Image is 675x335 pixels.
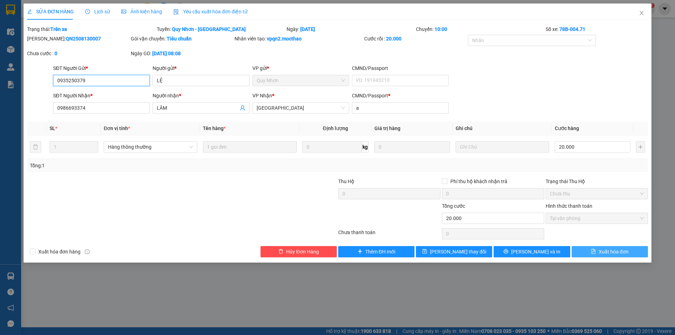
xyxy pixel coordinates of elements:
[172,26,246,32] b: Quy Nhơn - [GEOGRAPHIC_DATA]
[267,36,302,41] b: vpqn2.mocthao
[435,26,447,32] b: 10:00
[167,36,192,41] b: Tiêu chuẩn
[85,249,90,254] span: info-circle
[352,64,449,72] div: CMND/Passport
[131,35,233,43] div: Gói vận chuyển:
[85,9,110,14] span: Lịch sử
[85,9,90,14] span: clock-circle
[374,125,400,131] span: Giá trị hàng
[27,9,32,14] span: edit
[559,26,585,32] b: 78B-004.71
[153,64,249,72] div: Người gửi
[203,125,226,131] span: Tên hàng
[456,141,549,153] input: Ghi Chú
[26,25,156,33] div: Trạng thái:
[278,249,283,255] span: delete
[152,51,181,56] b: [DATE] 08:08
[53,64,150,72] div: SĐT Người Gửi
[30,162,261,169] div: Tổng: 1
[503,249,508,255] span: printer
[338,246,414,257] button: plusThêm ĐH mới
[286,248,319,256] span: Hủy Đơn Hàng
[261,246,337,257] button: deleteHủy Đơn Hàng
[234,35,363,43] div: Nhân viên tạo:
[108,142,193,152] span: Hàng thông thường
[257,75,345,86] span: Quy Nhơn
[374,141,450,153] input: 0
[252,93,272,98] span: VP Nhận
[53,92,150,99] div: SĐT Người Nhận
[27,50,129,57] div: Chưa cước :
[494,246,570,257] button: printer[PERSON_NAME] và In
[36,248,83,256] span: Xuất hóa đơn hàng
[448,178,510,185] span: Phí thu hộ khách nhận trả
[50,125,55,131] span: SL
[66,36,101,41] b: QN2508130007
[546,178,648,185] div: Trạng thái Thu Hộ
[257,103,345,113] span: Tuy Hòa
[550,188,644,199] span: Chưa thu
[300,26,315,32] b: [DATE]
[422,249,427,255] span: save
[173,9,179,15] img: icon
[546,203,592,209] label: Hình thức thanh toán
[337,228,441,241] div: Chưa thanh toán
[545,25,649,33] div: Số xe:
[54,51,57,56] b: 0
[550,213,644,224] span: Tại văn phòng
[358,249,362,255] span: plus
[240,105,245,111] span: user-add
[511,248,560,256] span: [PERSON_NAME] và In
[364,35,467,43] div: Cước rồi :
[572,246,648,257] button: file-textXuất hóa đơn
[50,26,67,32] b: Trên xe
[416,246,492,257] button: save[PERSON_NAME] thay đổi
[442,203,465,209] span: Tổng cước
[365,248,395,256] span: Thêm ĐH mới
[121,9,162,14] span: Ảnh kiện hàng
[252,64,349,72] div: VP gửi
[632,4,651,23] button: Close
[323,125,348,131] span: Định lượng
[591,249,596,255] span: file-text
[338,179,354,184] span: Thu Hộ
[153,92,249,99] div: Người nhận
[30,141,41,153] button: delete
[599,248,629,256] span: Xuất hóa đơn
[415,25,545,33] div: Chuyến:
[173,9,247,14] span: Yêu cầu xuất hóa đơn điện tử
[131,50,233,57] div: Ngày GD:
[121,9,126,14] span: picture
[555,125,579,131] span: Cước hàng
[639,10,644,16] span: close
[203,141,296,153] input: VD: Bàn, Ghế
[27,9,74,14] span: SỬA ĐƠN HÀNG
[453,122,552,135] th: Ghi chú
[104,125,130,131] span: Đơn vị tính
[286,25,416,33] div: Ngày:
[386,36,401,41] b: 20.000
[362,141,369,153] span: kg
[636,141,645,153] button: plus
[352,92,449,99] div: CMND/Passport
[27,35,129,43] div: [PERSON_NAME]:
[156,25,286,33] div: Tuyến:
[430,248,486,256] span: [PERSON_NAME] thay đổi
